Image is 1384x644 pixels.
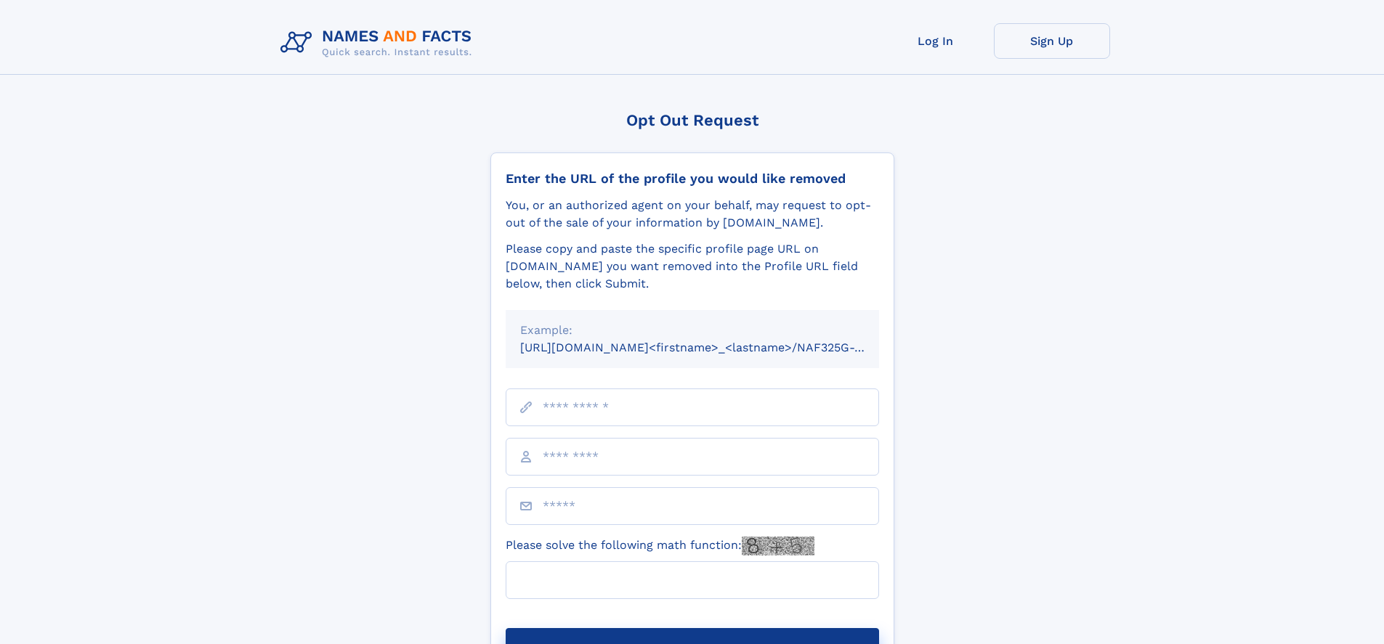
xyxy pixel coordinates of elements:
[878,23,994,59] a: Log In
[520,341,907,354] small: [URL][DOMAIN_NAME]<firstname>_<lastname>/NAF325G-xxxxxxxx
[275,23,484,62] img: Logo Names and Facts
[506,240,879,293] div: Please copy and paste the specific profile page URL on [DOMAIN_NAME] you want removed into the Pr...
[506,537,814,555] label: Please solve the following math function:
[520,322,865,339] div: Example:
[506,197,879,232] div: You, or an authorized agent on your behalf, may request to opt-out of the sale of your informatio...
[490,111,894,129] div: Opt Out Request
[506,171,879,187] div: Enter the URL of the profile you would like removed
[994,23,1110,59] a: Sign Up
